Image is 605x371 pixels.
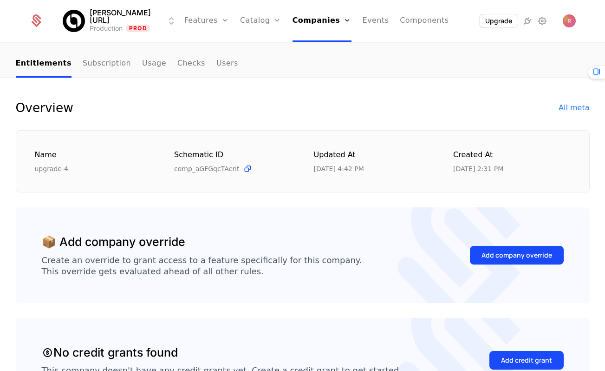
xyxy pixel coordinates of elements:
[481,251,552,260] div: Add company override
[314,149,431,161] div: Updated at
[90,24,123,33] div: Production
[489,351,564,370] button: Add credit grant
[16,50,72,78] a: Entitlements
[563,14,576,27] button: Open user button
[16,50,238,78] ul: Choose Sub Page
[35,149,152,161] div: Name
[522,15,533,26] a: Integrations
[90,9,156,24] span: [PERSON_NAME][URL]
[42,344,178,362] div: No credit grants found
[453,149,571,161] div: Created at
[126,25,150,32] span: Prod
[537,15,548,26] a: Settings
[216,50,238,78] a: Users
[16,50,590,78] nav: Main
[453,164,503,173] div: 9/28/25, 2:31 PM
[470,246,564,265] button: Add company override
[142,50,166,78] a: Usage
[174,164,239,173] span: comp_aGFGqcTAent
[563,14,576,27] img: Ryan
[65,9,177,33] button: Select environment
[559,102,589,113] div: All meta
[16,100,73,115] div: Overview
[314,164,364,173] div: 10/2/25, 4:42 PM
[35,164,152,173] div: upgrade-4
[480,14,518,27] button: Upgrade
[42,233,185,251] div: 📦 Add company override
[177,50,205,78] a: Checks
[83,50,131,78] a: Subscription
[63,10,85,32] img: Billy.ai
[501,356,552,365] div: Add credit grant
[42,255,362,277] div: Create an override to grant access to a feature specifically for this company. This override gets...
[174,149,292,160] div: Schematic ID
